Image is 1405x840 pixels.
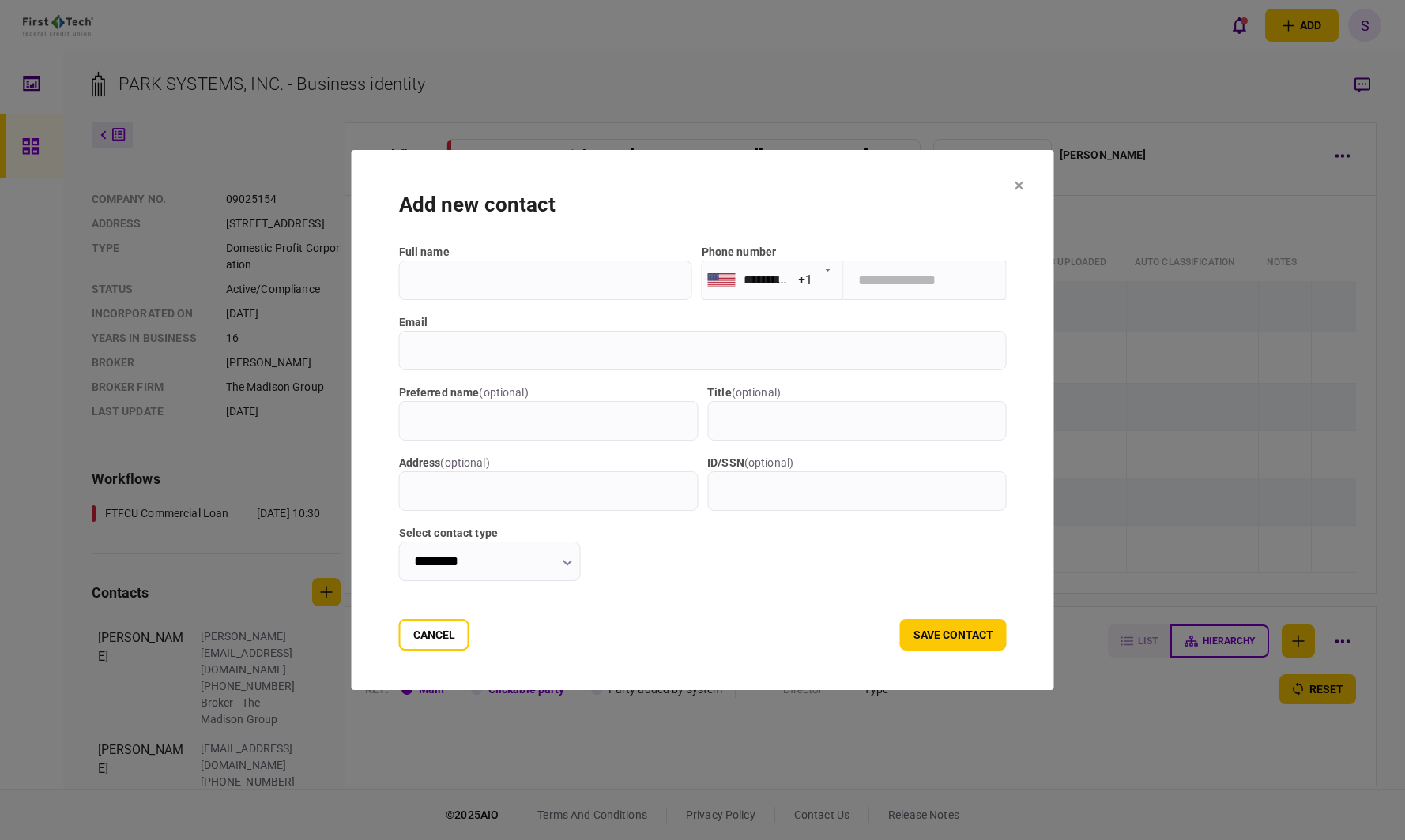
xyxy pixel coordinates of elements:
[399,455,699,471] label: address
[399,244,692,261] label: full name
[399,401,699,441] input: Preferred name
[707,471,1007,511] input: ID/SSN
[707,455,1007,471] label: ID/SSN
[399,542,581,581] input: Select contact type
[399,525,581,542] label: Select contact type
[708,273,736,287] img: us
[707,384,1007,401] label: title
[732,386,781,399] span: ( optional )
[399,471,699,511] input: address
[399,261,692,300] input: full name
[707,401,1007,441] input: title
[440,456,489,469] span: ( optional )
[399,314,1007,331] label: email
[399,189,1007,220] div: add new contact
[479,386,528,399] span: ( optional )
[399,619,469,651] button: Cancel
[900,619,1007,651] button: save contact
[399,384,699,401] label: Preferred name
[817,258,839,280] button: Open
[798,271,812,289] div: +1
[702,246,777,258] label: Phone number
[399,331,1007,370] input: email
[744,456,793,469] span: ( optional )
